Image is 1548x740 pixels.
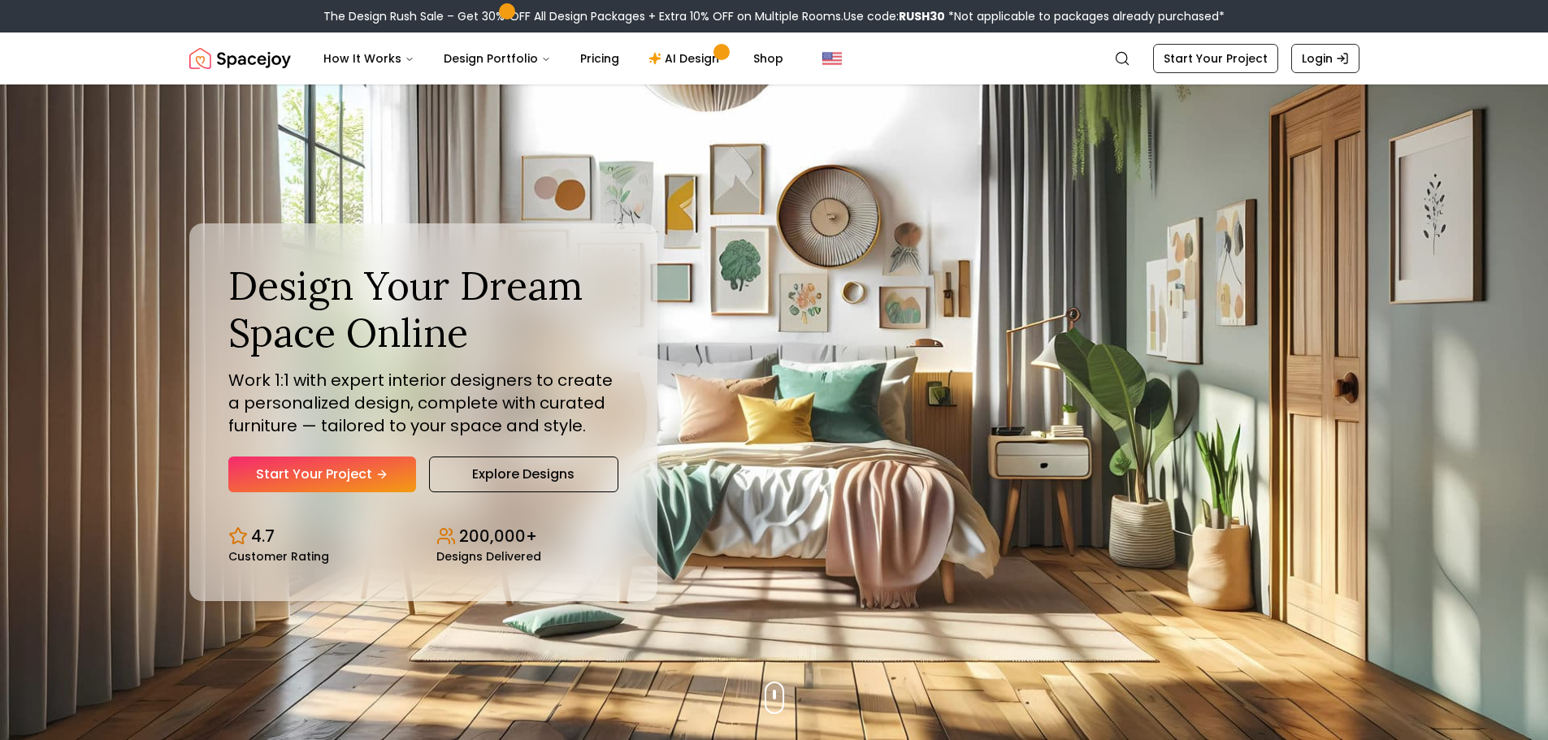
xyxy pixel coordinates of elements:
[189,32,1359,84] nav: Global
[635,42,737,75] a: AI Design
[228,369,618,437] p: Work 1:1 with expert interior designers to create a personalized design, complete with curated fu...
[310,42,427,75] button: How It Works
[567,42,632,75] a: Pricing
[189,42,291,75] a: Spacejoy
[899,8,945,24] b: RUSH30
[228,512,618,562] div: Design stats
[310,42,796,75] nav: Main
[228,457,416,492] a: Start Your Project
[189,42,291,75] img: Spacejoy Logo
[228,262,618,356] h1: Design Your Dream Space Online
[251,525,275,547] p: 4.7
[843,8,945,24] span: Use code:
[740,42,796,75] a: Shop
[431,42,564,75] button: Design Portfolio
[459,525,537,547] p: 200,000+
[1153,44,1278,73] a: Start Your Project
[429,457,618,492] a: Explore Designs
[1291,44,1359,73] a: Login
[436,551,541,562] small: Designs Delivered
[945,8,1225,24] span: *Not applicable to packages already purchased*
[228,551,329,562] small: Customer Rating
[323,8,1225,24] div: The Design Rush Sale – Get 30% OFF All Design Packages + Extra 10% OFF on Multiple Rooms.
[822,49,842,68] img: United States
